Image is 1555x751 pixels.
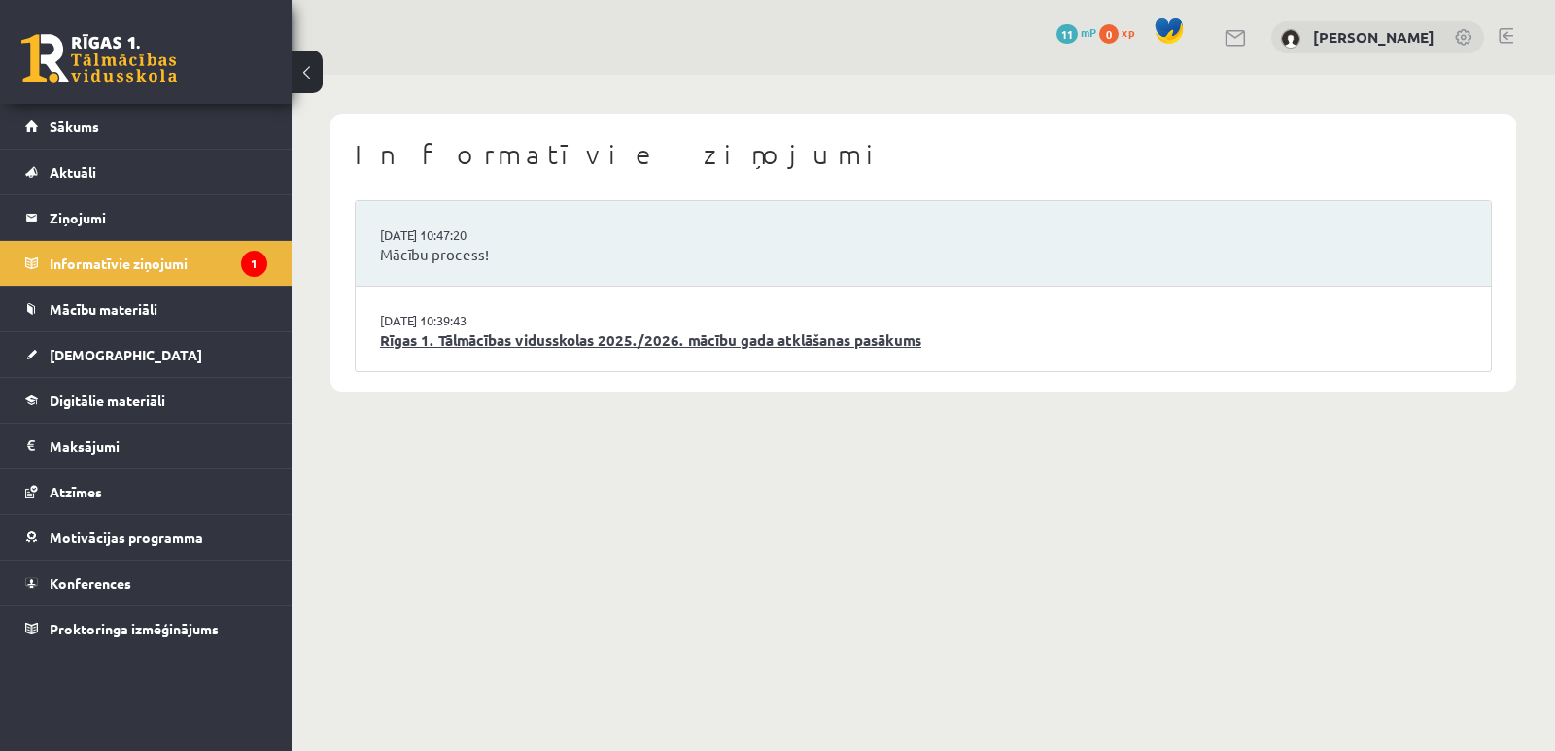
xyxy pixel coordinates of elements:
span: Proktoringa izmēģinājums [50,620,219,637]
span: xp [1122,24,1134,40]
a: Digitālie materiāli [25,378,267,423]
a: Informatīvie ziņojumi1 [25,241,267,286]
span: Konferences [50,574,131,592]
span: Aktuāli [50,163,96,181]
a: Atzīmes [25,469,267,514]
a: Maksājumi [25,424,267,468]
span: Mācību materiāli [50,300,157,318]
a: 0 xp [1099,24,1144,40]
legend: Informatīvie ziņojumi [50,241,267,286]
img: Amālija Gabrene [1281,29,1300,49]
a: 11 mP [1056,24,1096,40]
legend: Ziņojumi [50,195,267,240]
a: [DATE] 10:39:43 [380,311,526,330]
span: 11 [1056,24,1078,44]
a: Motivācijas programma [25,515,267,560]
a: [DATE] 10:47:20 [380,225,526,245]
span: 0 [1099,24,1119,44]
i: 1 [241,251,267,277]
span: Motivācijas programma [50,529,203,546]
h1: Informatīvie ziņojumi [355,138,1492,171]
a: Rīgas 1. Tālmācības vidusskolas 2025./2026. mācību gada atklāšanas pasākums [380,329,1467,352]
a: Aktuāli [25,150,267,194]
legend: Maksājumi [50,424,267,468]
span: Atzīmes [50,483,102,500]
span: Digitālie materiāli [50,392,165,409]
span: Sākums [50,118,99,135]
a: Proktoringa izmēģinājums [25,606,267,651]
a: [DEMOGRAPHIC_DATA] [25,332,267,377]
span: [DEMOGRAPHIC_DATA] [50,346,202,363]
a: Ziņojumi [25,195,267,240]
a: [PERSON_NAME] [1313,27,1434,47]
a: Mācību process! [380,244,1467,266]
span: mP [1081,24,1096,40]
a: Rīgas 1. Tālmācības vidusskola [21,34,177,83]
a: Mācību materiāli [25,287,267,331]
a: Konferences [25,561,267,605]
a: Sākums [25,104,267,149]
